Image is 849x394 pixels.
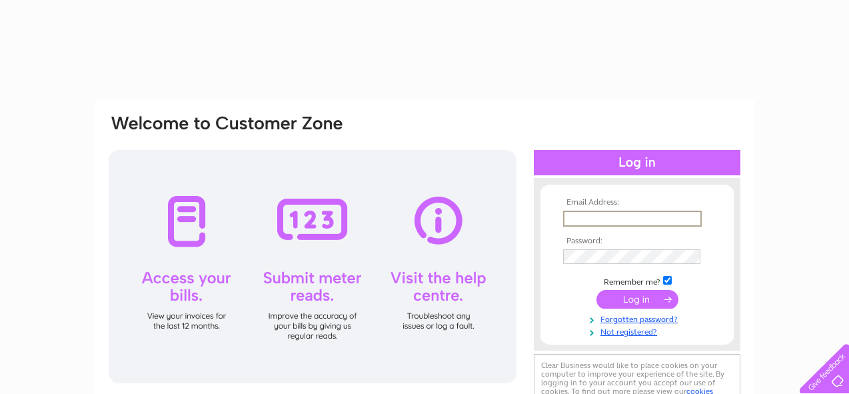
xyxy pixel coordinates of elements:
[560,274,714,287] td: Remember me?
[596,290,678,309] input: Submit
[560,198,714,207] th: Email Address:
[563,312,714,325] a: Forgotten password?
[563,325,714,337] a: Not registered?
[560,237,714,246] th: Password:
